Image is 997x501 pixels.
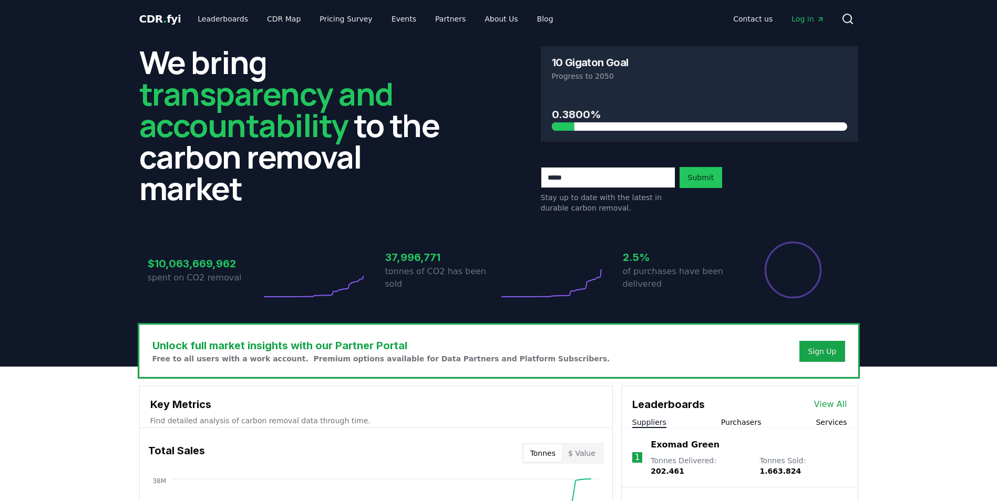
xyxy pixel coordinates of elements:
button: Purchasers [721,417,762,427]
a: About Us [476,9,526,28]
p: spent on CO2 removal [148,272,261,284]
button: Tonnes [524,445,562,462]
a: CDR Map [259,9,309,28]
p: tonnes of CO2 has been sold [385,265,499,290]
nav: Main [725,9,832,28]
p: Tonnes Delivered : [651,455,749,476]
p: Free to all users with a work account. Premium options available for Data Partners and Platform S... [152,353,610,364]
a: Blog [529,9,562,28]
h3: 37,996,771 [385,249,499,265]
a: Exomad Green [651,439,720,451]
a: Partners [427,9,474,28]
span: 1.663.824 [759,467,801,475]
span: Log in [792,14,824,24]
p: Tonnes Sold : [759,455,847,476]
h3: Unlock full market insights with our Partner Portal [152,338,610,353]
p: Progress to 2050 [552,71,847,81]
a: View All [814,398,847,411]
a: Pricing Survey [311,9,381,28]
span: 202.461 [651,467,684,475]
nav: Main [189,9,561,28]
h3: Total Sales [148,443,205,464]
h2: We bring to the carbon removal market [139,46,457,204]
a: Events [383,9,425,28]
h3: 10 Gigaton Goal [552,57,629,68]
span: transparency and accountability [139,72,393,147]
button: Services [816,417,847,427]
a: CDR.fyi [139,12,181,26]
h3: 0.3800% [552,107,847,122]
p: of purchases have been delivered [623,265,736,290]
a: Sign Up [808,346,836,357]
p: 1 [634,451,640,464]
h3: Leaderboards [632,396,705,412]
button: Suppliers [632,417,666,427]
h3: Key Metrics [150,396,602,412]
button: Submit [680,167,723,188]
tspan: 38M [152,477,166,485]
p: Find detailed analysis of carbon removal data through time. [150,415,602,426]
button: Sign Up [799,341,845,362]
p: Stay up to date with the latest in durable carbon removal. [541,192,675,213]
h3: 2.5% [623,249,736,265]
div: Percentage of sales delivered [764,241,823,299]
a: Leaderboards [189,9,256,28]
a: Log in [783,9,832,28]
a: Contact us [725,9,781,28]
h3: $10,063,669,962 [148,256,261,272]
span: . [163,13,167,25]
button: $ Value [562,445,602,462]
span: CDR fyi [139,13,181,25]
